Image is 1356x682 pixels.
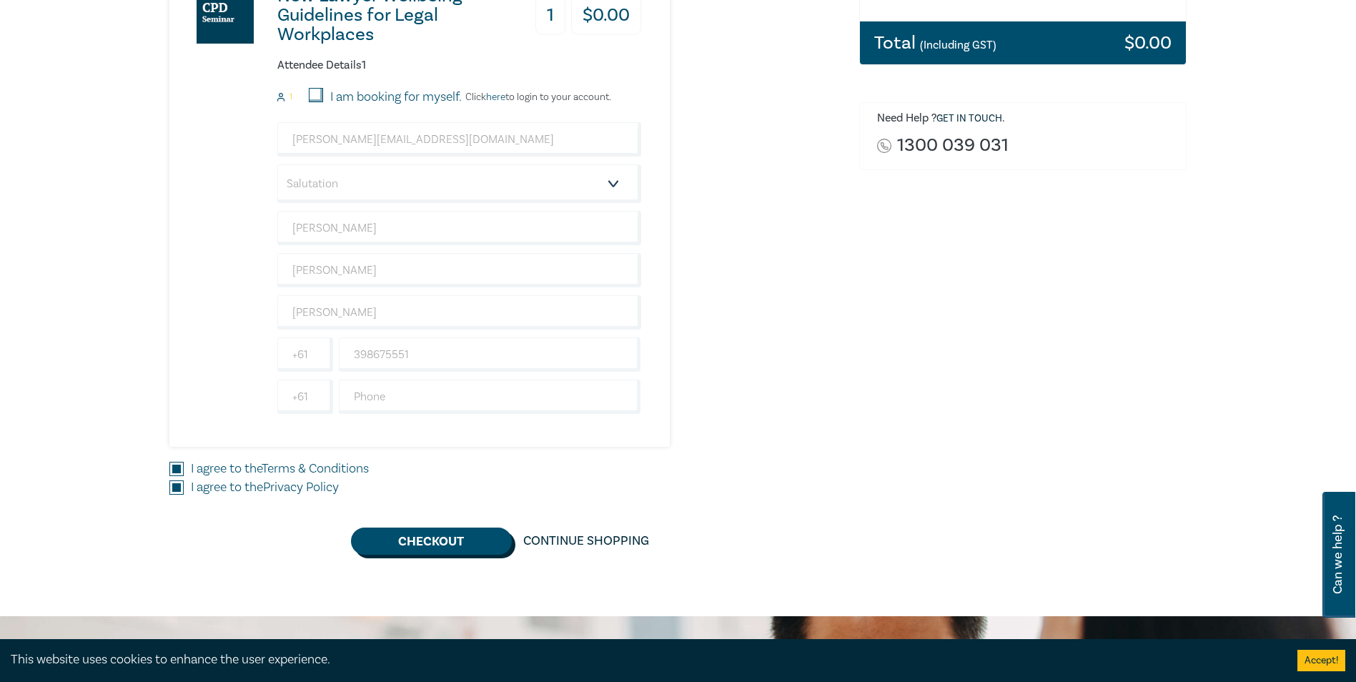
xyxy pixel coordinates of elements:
input: First Name* [277,211,641,245]
h6: Attendee Details 1 [277,59,641,72]
small: (Including GST) [920,38,996,52]
button: Accept cookies [1297,650,1345,671]
a: Continue Shopping [512,528,660,555]
input: +61 [277,380,333,414]
h3: $ 0.00 [1124,34,1172,52]
input: Last Name* [277,253,641,287]
h3: Total [874,34,996,52]
input: Phone [339,380,641,414]
a: Privacy Policy [263,479,339,495]
input: +61 [277,337,333,372]
input: Mobile* [339,337,641,372]
small: 1 [289,92,292,102]
div: This website uses cookies to enhance the user experience. [11,651,1276,669]
label: I agree to the [191,478,339,497]
label: I agree to the [191,460,369,478]
a: Terms & Conditions [262,460,369,477]
input: Company [277,295,641,330]
a: Get in touch [936,112,1002,125]
button: Checkout [351,528,512,555]
p: Click to login to your account. [462,92,611,103]
h6: Need Help ? . [877,112,1176,126]
a: 1300 039 031 [897,136,1009,155]
label: I am booking for myself. [330,88,462,107]
a: here [486,91,505,104]
span: Can we help ? [1331,500,1345,609]
input: Attendee Email* [277,122,641,157]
